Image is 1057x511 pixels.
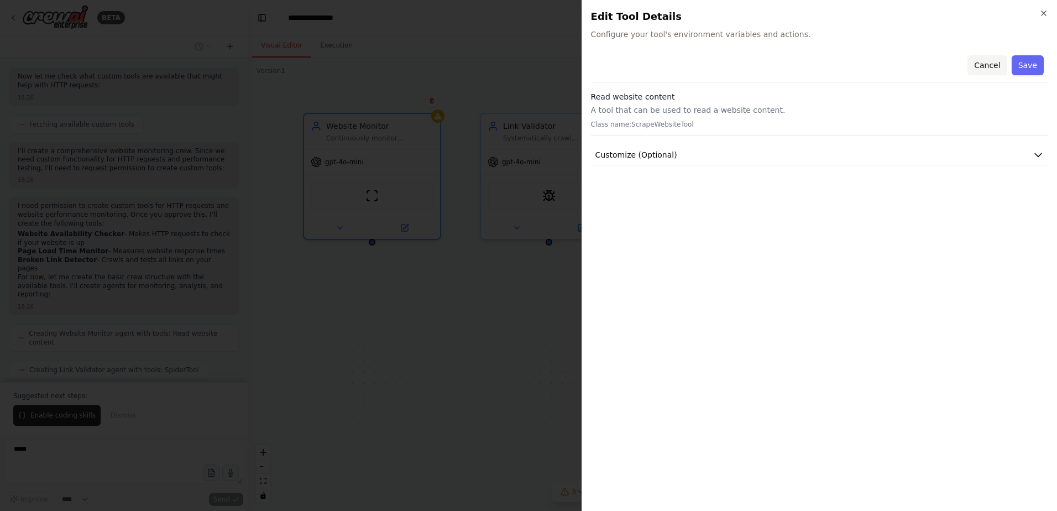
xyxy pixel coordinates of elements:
[591,29,1048,40] span: Configure your tool's environment variables and actions.
[591,145,1048,165] button: Customize (Optional)
[595,149,677,160] span: Customize (Optional)
[591,9,1048,24] h2: Edit Tool Details
[591,105,1048,116] p: A tool that can be used to read a website content.
[591,91,1048,102] h3: Read website content
[591,120,1048,129] p: Class name: ScrapeWebsiteTool
[967,55,1007,75] button: Cancel
[1012,55,1044,75] button: Save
